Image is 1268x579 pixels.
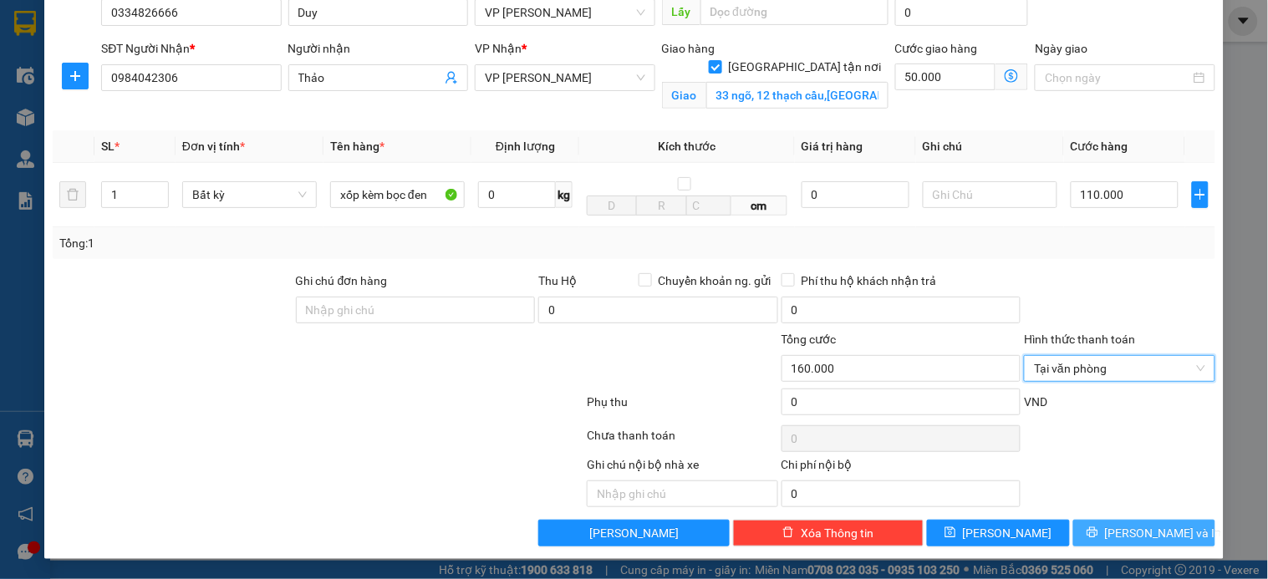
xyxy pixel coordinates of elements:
span: Gửi hàng Hạ Long: Hotline: [25,112,171,156]
span: plus [1193,188,1208,201]
div: Chưa thanh toán [585,426,779,455]
span: plus [63,69,88,83]
button: plus [62,63,89,89]
span: Gửi hàng [GEOGRAPHIC_DATA]: Hotline: [18,48,178,108]
span: [GEOGRAPHIC_DATA] tận nơi [722,58,889,76]
span: [PERSON_NAME] và In [1105,524,1222,542]
label: Ghi chú đơn hàng [296,274,388,287]
span: [PERSON_NAME] [963,524,1052,542]
div: SĐT Người Nhận [101,39,281,58]
input: VD: Bàn, Ghế [330,181,465,208]
span: Tại văn phòng [1034,356,1204,381]
span: Kích thước [658,140,715,153]
div: Ghi chú nội bộ nhà xe [587,455,777,480]
button: printer[PERSON_NAME] và In [1073,520,1215,546]
span: Giao [662,82,706,109]
button: [PERSON_NAME] [538,520,729,546]
input: R [636,196,686,216]
label: Ngày giao [1035,42,1087,55]
span: Tổng cước [782,333,837,346]
strong: Công ty TNHH Phúc Xuyên [28,8,168,44]
span: user-add [445,71,458,84]
button: delete [59,181,86,208]
label: Hình thức thanh toán [1024,333,1135,346]
strong: 024 3236 3236 - [18,63,178,93]
input: Cước giao hàng [895,63,996,90]
span: Giao hàng [662,42,715,55]
input: Ghi chú đơn hàng [296,297,536,323]
span: Thu Hộ [538,274,577,287]
span: delete [782,526,794,540]
span: Giá trị hàng [802,140,863,153]
div: Tổng: 1 [59,234,491,252]
input: Ghi Chú [923,181,1057,208]
span: kg [556,181,573,208]
div: Người nhận [288,39,468,58]
button: deleteXóa Thông tin [733,520,924,546]
span: Đơn vị tính [182,140,245,153]
span: Bất kỳ [192,182,307,207]
strong: 0888 827 827 - 0848 827 827 [45,79,177,108]
span: Xóa Thông tin [801,524,873,542]
input: Nhập ghi chú [587,480,777,507]
input: Ngày giao [1045,69,1189,87]
span: Chuyển khoản ng. gửi [652,272,778,290]
span: cm [731,196,787,216]
input: D [587,196,637,216]
span: VP Nhận [475,42,522,55]
label: Cước giao hàng [895,42,978,55]
span: Định lượng [496,140,555,153]
span: VND [1024,395,1047,409]
span: VP Cổ Linh [485,65,644,90]
button: plus [1192,181,1209,208]
span: Tên hàng [330,140,384,153]
input: C [686,196,731,216]
div: Phụ thu [585,393,779,422]
span: Phí thu hộ khách nhận trả [795,272,944,290]
input: 0 [802,181,909,208]
input: Giao tận nơi [706,82,889,109]
div: Chi phí nội bộ [782,455,1021,480]
th: Ghi chú [916,130,1064,163]
span: printer [1087,526,1098,540]
button: save[PERSON_NAME] [927,520,1069,546]
span: [PERSON_NAME] [589,524,679,542]
span: SL [101,140,115,153]
span: Cước hàng [1071,140,1128,153]
span: save [945,526,956,540]
span: dollar-circle [1005,69,1018,83]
